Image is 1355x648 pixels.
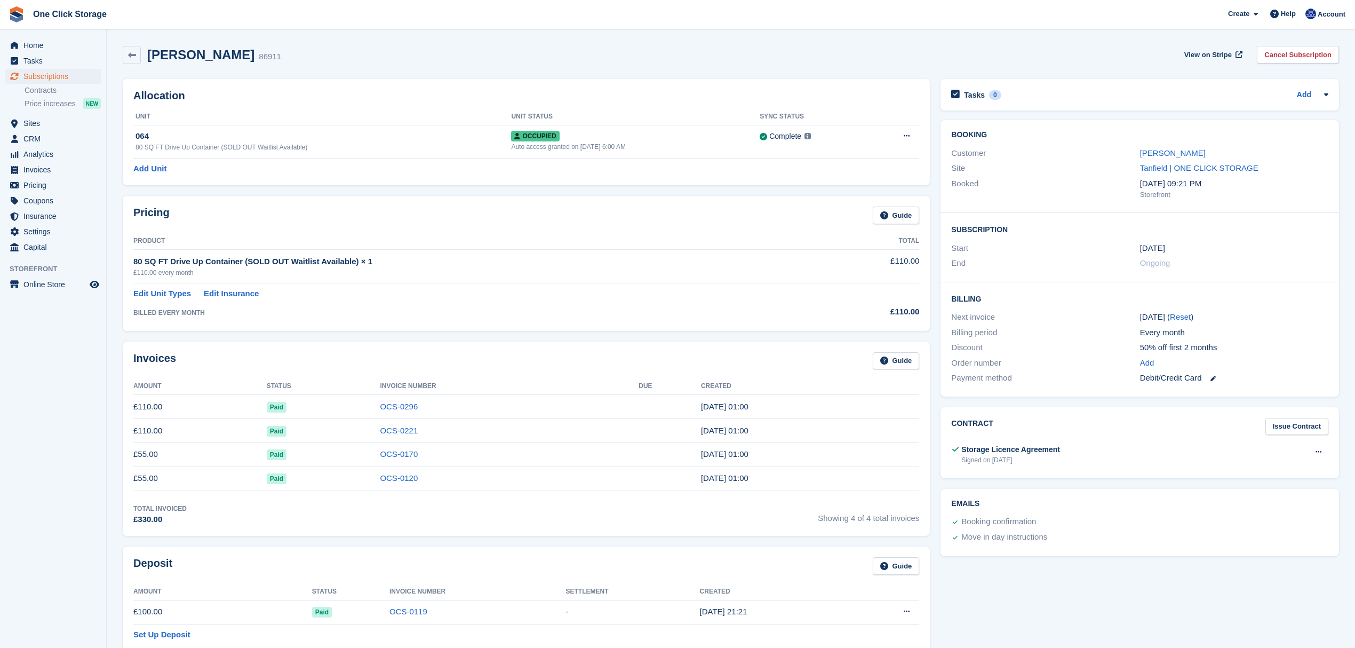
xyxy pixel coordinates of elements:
[133,207,170,224] h2: Pricing
[267,473,286,484] span: Paid
[23,147,87,162] span: Analytics
[380,402,418,411] a: OCS-0296
[951,147,1139,160] div: Customer
[951,242,1139,255] div: Start
[565,600,699,624] td: -
[951,311,1139,323] div: Next invoice
[701,426,748,435] time: 2025-07-21 00:00:22 UTC
[259,51,281,63] div: 86911
[88,278,101,291] a: Preview store
[133,90,919,102] h2: Allocation
[961,516,1036,528] div: Booking confirmation
[135,130,511,143] div: 064
[5,277,101,292] a: menu
[951,257,1139,270] div: End
[23,209,87,224] span: Insurance
[565,583,699,600] th: Settlement
[1257,46,1339,64] a: Cancel Subscription
[951,178,1139,200] div: Booked
[380,426,418,435] a: OCS-0221
[133,352,176,370] h2: Invoices
[1265,418,1328,436] a: Issue Contract
[700,607,747,616] time: 2025-05-20 20:21:16 UTC
[1281,9,1296,19] span: Help
[10,264,106,274] span: Storefront
[23,38,87,53] span: Home
[804,133,811,139] img: icon-info-grey-7440780725fd019a000dd9b08b2336e03edf1995a4989e88bcd33f0948082b44.svg
[23,224,87,239] span: Settings
[769,131,801,142] div: Complete
[5,147,101,162] a: menu
[5,240,101,255] a: menu
[23,53,87,68] span: Tasks
[5,53,101,68] a: menu
[951,418,993,436] h2: Contract
[961,531,1047,544] div: Move in day instructions
[133,308,834,318] div: BILLED EVERY MONTH
[961,444,1060,455] div: Storage Licence Agreement
[133,629,190,641] a: Set Up Deposit
[389,607,427,616] a: OCS-0119
[5,193,101,208] a: menu
[511,131,559,141] span: Occupied
[5,69,101,84] a: menu
[23,193,87,208] span: Coupons
[873,557,920,575] a: Guide
[1180,46,1245,64] a: View on Stripe
[133,467,267,491] td: £55.00
[267,378,380,395] th: Status
[834,306,919,318] div: £110.00
[5,162,101,177] a: menu
[1140,372,1328,384] div: Debit/Credit Card
[1305,9,1316,19] img: Thomas
[133,600,312,624] td: £100.00
[133,442,267,467] td: £55.00
[700,583,849,600] th: Created
[964,90,985,100] h2: Tasks
[1140,189,1328,200] div: Storefront
[133,504,187,513] div: Total Invoiced
[312,607,332,618] span: Paid
[9,6,25,22] img: stora-icon-8386f47178a22dfd0bd8f6a31ec36ba5ce8667c1dd55bd0f319d3a0aa187defe.svg
[267,402,286,413] span: Paid
[989,90,1001,100] div: 0
[1140,357,1154,369] a: Add
[267,426,286,437] span: Paid
[133,288,191,300] a: Edit Unit Types
[23,116,87,131] span: Sites
[834,249,919,283] td: £110.00
[133,256,834,268] div: 80 SQ FT Drive Up Container (SOLD OUT Waitlist Available) × 1
[1170,312,1191,321] a: Reset
[961,455,1060,465] div: Signed on [DATE]
[1140,342,1328,354] div: 50% off first 2 months
[135,143,511,152] div: 80 SQ FT Drive Up Container (SOLD OUT Waitlist Available)
[380,449,418,459] a: OCS-0170
[1140,178,1328,190] div: [DATE] 09:21 PM
[29,5,111,23] a: One Click Storage
[5,178,101,193] a: menu
[951,500,1328,508] h2: Emails
[5,224,101,239] a: menu
[1140,163,1258,172] a: Tanfield | ONE CLICK STORAGE
[380,473,418,483] a: OCS-0120
[511,108,760,125] th: Unit Status
[1140,327,1328,339] div: Every month
[23,178,87,193] span: Pricing
[133,378,267,395] th: Amount
[133,395,267,419] td: £110.00
[5,38,101,53] a: menu
[951,131,1328,139] h2: Booking
[389,583,566,600] th: Invoice Number
[267,449,286,460] span: Paid
[818,504,919,526] span: Showing 4 of 4 total invoices
[133,557,172,575] h2: Deposit
[312,583,389,600] th: Status
[951,342,1139,354] div: Discount
[5,116,101,131] a: menu
[133,108,511,125] th: Unit
[639,378,701,395] th: Due
[1184,50,1232,60] span: View on Stripe
[23,277,87,292] span: Online Store
[23,69,87,84] span: Subscriptions
[951,327,1139,339] div: Billing period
